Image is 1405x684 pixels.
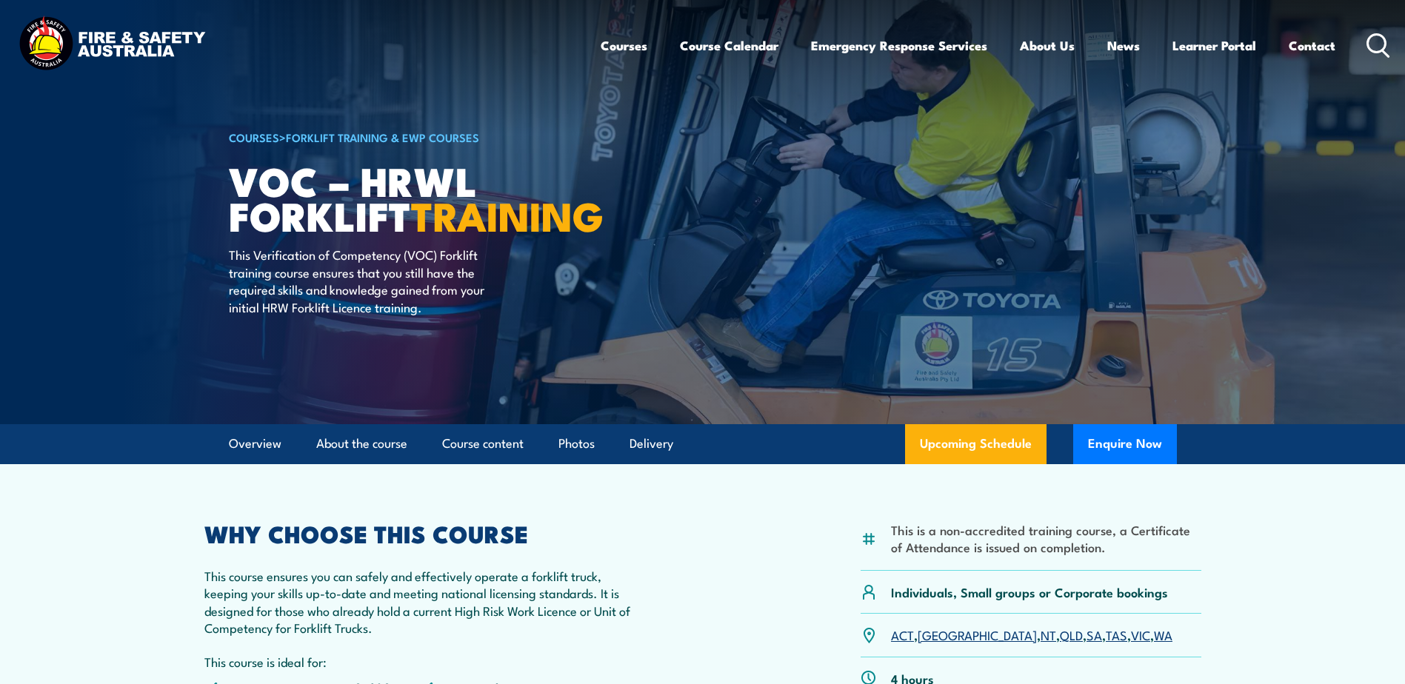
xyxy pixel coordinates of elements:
[204,523,637,543] h2: WHY CHOOSE THIS COURSE
[1020,26,1075,65] a: About Us
[1154,626,1172,643] a: WA
[891,626,1172,643] p: , , , , , , ,
[811,26,987,65] a: Emergency Response Services
[1106,626,1127,643] a: TAS
[204,567,637,637] p: This course ensures you can safely and effectively operate a forklift truck, keeping your skills ...
[918,626,1037,643] a: [GEOGRAPHIC_DATA]
[229,129,279,145] a: COURSES
[1289,26,1335,65] a: Contact
[229,246,499,315] p: This Verification of Competency (VOC) Forklift training course ensures that you still have the re...
[891,521,1201,556] li: This is a non-accredited training course, a Certificate of Attendance is issued on completion.
[442,424,524,463] a: Course content
[1172,26,1256,65] a: Learner Portal
[1041,626,1056,643] a: NT
[905,424,1047,464] a: Upcoming Schedule
[229,424,281,463] a: Overview
[1107,26,1140,65] a: News
[891,626,914,643] a: ACT
[1131,626,1150,643] a: VIC
[1087,626,1102,643] a: SA
[601,26,647,65] a: Courses
[229,163,595,232] h1: VOC – HRWL Forklift
[229,128,595,146] h6: >
[680,26,778,65] a: Course Calendar
[630,424,673,463] a: Delivery
[316,424,407,463] a: About the course
[204,653,637,670] p: This course is ideal for:
[411,184,604,245] strong: TRAINING
[1073,424,1177,464] button: Enquire Now
[286,129,479,145] a: Forklift Training & EWP Courses
[891,583,1168,600] p: Individuals, Small groups or Corporate bookings
[1060,626,1083,643] a: QLD
[558,424,595,463] a: Photos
